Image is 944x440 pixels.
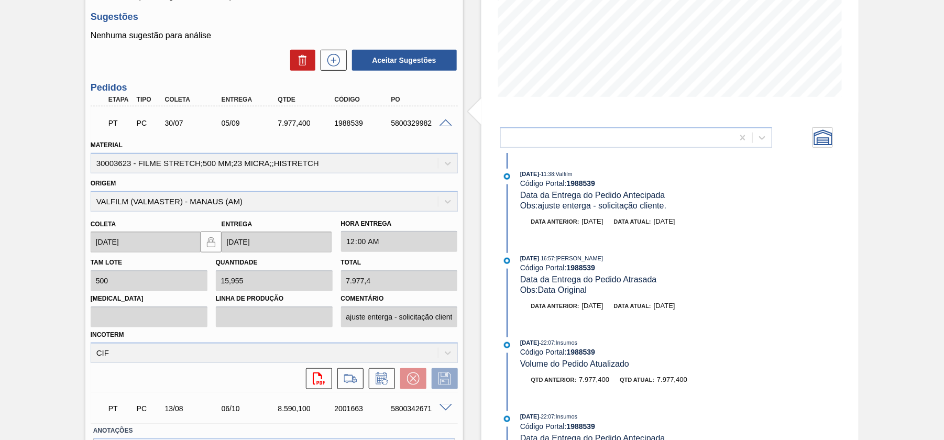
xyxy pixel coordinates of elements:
[219,96,282,103] div: Entrega
[554,339,578,346] span: : Insumos
[91,180,116,187] label: Origem
[91,259,122,266] label: Tam lote
[520,255,539,261] span: [DATE]
[162,404,225,413] div: 13/08/2025
[540,414,554,420] span: - 22:07
[520,413,539,420] span: [DATE]
[520,285,587,294] span: Obs: Data Original
[567,348,596,356] strong: 1988539
[91,82,458,93] h3: Pedidos
[219,404,282,413] div: 06/10/2025
[134,119,163,127] div: Pedido de Compra
[614,218,651,225] span: Data atual:
[579,376,609,383] span: 7.977,400
[106,112,135,135] div: Pedido em Trânsito
[219,119,282,127] div: 05/09/2025
[222,232,332,252] input: dd/mm/yyyy
[520,171,539,177] span: [DATE]
[315,50,347,71] div: Nova sugestão
[93,423,455,438] label: Anotações
[520,201,666,210] span: Obs: ajuste enterga - solicitação cliente.
[540,171,554,177] span: - 11:38
[567,422,596,431] strong: 1988539
[341,291,458,306] label: Comentário
[91,291,207,306] label: [MEDICAL_DATA]
[520,263,769,272] div: Código Portal:
[531,218,579,225] span: Data anterior:
[395,368,426,389] div: Cancelar pedido
[341,259,361,266] label: Total
[285,50,315,71] div: Excluir Sugestões
[276,404,338,413] div: 8.590,100
[91,331,124,338] label: Incoterm
[504,416,510,422] img: atual
[134,96,163,103] div: Tipo
[91,232,201,252] input: dd/mm/yyyy
[554,255,603,261] span: : [PERSON_NAME]
[108,119,133,127] p: PT
[341,216,458,232] label: Hora Entrega
[332,368,364,389] div: Ir para Composição de Carga
[504,258,510,264] img: atual
[567,179,596,188] strong: 1988539
[388,96,451,103] div: PO
[554,413,578,420] span: : Insumos
[620,377,654,383] span: Qtd atual:
[201,232,222,252] button: locked
[654,217,675,225] span: [DATE]
[276,119,338,127] div: 7.977,400
[531,377,577,383] span: Qtd anterior:
[332,404,395,413] div: 2001663
[504,173,510,180] img: atual
[91,221,116,228] label: Coleta
[91,31,458,40] p: Nenhuma sugestão para análise
[162,119,225,127] div: 30/07/2025
[388,119,451,127] div: 5800329982
[162,96,225,103] div: Coleta
[301,368,332,389] div: Abrir arquivo PDF
[332,96,395,103] div: Código
[222,221,253,228] label: Entrega
[332,119,395,127] div: 1988539
[426,368,458,389] div: Salvar Pedido
[520,275,657,284] span: Data da Entrega do Pedido Atrasada
[520,348,769,356] div: Código Portal:
[347,49,458,72] div: Aceitar Sugestões
[582,217,603,225] span: [DATE]
[106,397,135,420] div: Pedido em Trânsito
[567,263,596,272] strong: 1988539
[352,50,457,71] button: Aceitar Sugestões
[276,96,338,103] div: Qtde
[364,368,395,389] div: Informar alteração no pedido
[582,302,603,310] span: [DATE]
[540,340,554,346] span: - 22:07
[554,171,573,177] span: : Valfilm
[657,376,687,383] span: 7.977,400
[540,256,554,261] span: - 16:57
[504,342,510,348] img: atual
[614,303,651,309] span: Data atual:
[520,191,665,200] span: Data da Entrega do Pedido Antecipada
[91,12,458,23] h3: Sugestões
[134,404,163,413] div: Pedido de Compra
[520,339,539,346] span: [DATE]
[654,302,675,310] span: [DATE]
[520,422,769,431] div: Código Portal:
[531,303,579,309] span: Data anterior:
[388,404,451,413] div: 5800342671
[91,141,123,149] label: Material
[520,179,769,188] div: Código Portal:
[520,359,629,368] span: Volume do Pedido Atualizado
[108,404,133,413] p: PT
[216,259,258,266] label: Quantidade
[106,96,135,103] div: Etapa
[205,236,217,248] img: locked
[216,291,333,306] label: Linha de Produção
